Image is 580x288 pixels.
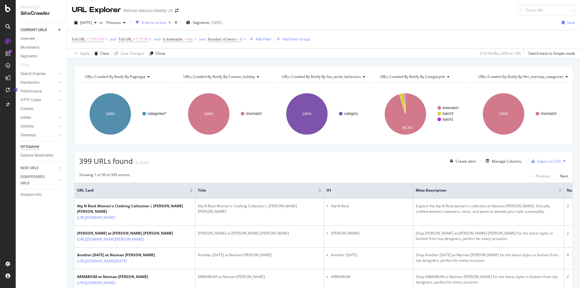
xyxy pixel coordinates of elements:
button: and [154,36,160,42]
div: Save Changes [121,51,144,56]
a: Content [21,106,63,112]
div: Movements [21,44,40,51]
div: Create alert [456,159,476,164]
li: [PERSON_NAME] [331,231,411,236]
span: Is Indexable [163,37,183,42]
div: Clone [156,51,165,56]
div: arrow-right-arrow-left [175,8,179,13]
a: CURRENT URLS [21,27,56,33]
div: Explore the Alp N Rock women's collection at Neiman [PERSON_NAME]: Ethically crafted women's swea... [416,203,562,214]
h4: URLs Crawled By Botify By categoryids [379,72,464,82]
text: categories/* [147,112,167,116]
div: and [199,37,205,42]
a: Explorer Bookmarks [21,152,63,159]
div: Save [567,20,575,25]
div: Alp N Rock Women's Clothing Collection | [PERSON_NAME] [PERSON_NAME] [77,203,193,214]
text: #nomatch [541,112,557,116]
button: Add Filter [247,36,272,43]
span: URLs Crawled By Botify By nm_sitemap_categories [478,74,564,79]
span: Yes [187,35,193,44]
a: Performance [21,88,56,95]
div: SiteCrawler [21,10,62,17]
a: Outlinks [21,123,56,130]
span: URLs Crawled By Botify By sw_cache_behaviors [282,74,361,79]
span: URL Card [77,188,188,193]
div: Add Filter Group [282,37,310,42]
svg: A chart. [79,88,174,140]
div: Distribution [21,79,40,86]
span: URLs Crawled By Botify By categoryids [380,74,445,79]
div: Analytics [21,5,62,10]
div: Visits [21,62,30,68]
div: NEW URLS [21,165,38,171]
span: Previous [104,20,121,25]
div: [PERSON_NAME] at [PERSON_NAME] [PERSON_NAME] [77,231,173,236]
div: [PERSON_NAME] at [PERSON_NAME] [PERSON_NAME] [198,231,321,236]
span: URLs Crawled By Botify By pagetype [85,74,146,79]
div: Export as CSV [537,159,561,164]
button: Save Changes [112,49,144,58]
div: Overview [21,36,35,42]
button: Segments[DATE] [184,18,225,28]
a: Analysis Info [21,192,63,198]
div: Url Explorer [21,144,39,150]
div: Explorer Bookmarks [21,152,53,159]
div: Shop [PERSON_NAME] at [PERSON_NAME] [PERSON_NAME] for the latest styles in fashion from top desig... [416,231,562,241]
h4: URLs Crawled By Botify By sw_cache_behaviors [280,72,370,82]
svg: A chart. [276,88,370,140]
a: NEW URLS [21,165,56,171]
button: Previous [104,18,128,28]
iframe: Intercom live chat [559,267,574,282]
span: 399 URLs found [79,156,133,166]
button: Save [559,18,575,28]
a: [URL][DOMAIN_NAME][DATE] [77,258,127,264]
img: Equal [135,162,138,164]
text: #nomatch [443,106,459,110]
span: Segments [193,20,210,25]
div: Switch back to Simple mode [528,51,575,56]
a: DISAPPEARED URLS [21,174,56,186]
text: 95.2% [402,126,413,130]
div: Previous [536,173,550,179]
div: Inlinks [21,115,31,121]
div: CURRENT URLS [21,27,47,33]
div: Neiman Marcus Weekly JS [123,8,172,14]
h4: URLs Crawled By Botify By custom_holiday [182,72,268,82]
button: Apply [72,49,89,58]
div: URL Explorer [72,5,121,15]
text: batch2 [443,112,453,116]
a: Segments [21,53,63,60]
div: Showing 1 to 50 of 399 entries [79,172,130,180]
div: Sitemaps [21,132,36,138]
h4: URLs Crawled By Botify By pagetype [84,72,169,82]
div: Another [DATE] at Neiman [PERSON_NAME] [198,252,321,258]
svg: A chart. [374,88,469,140]
svg: A chart. [178,88,272,140]
a: Url Explorer [21,144,63,150]
span: URLs Crawled By Botify By custom_holiday [183,74,255,79]
button: Previous [536,172,550,180]
button: and [199,36,205,42]
span: 6 [240,35,242,44]
button: 6 items or less [133,18,173,28]
text: batch1 [443,117,453,121]
span: Meta Description [416,188,549,193]
div: Shop Another [DATE] at Neiman [PERSON_NAME] for the latest styles in fashion from top designers, ... [416,252,562,263]
span: 2025 Aug. 4th [80,20,92,25]
span: vs [99,20,104,25]
a: Distribution [21,79,56,86]
text: category [344,112,358,116]
li: Alp N Rock [331,203,411,209]
div: Content [21,106,34,112]
a: Visits [21,62,36,68]
div: DISAPPEARED URLS [21,174,51,186]
div: Alp N Rock Women's Clothing Collection | [PERSON_NAME] [PERSON_NAME] [198,203,321,214]
text: 100% [106,112,115,116]
div: Segments [21,53,37,60]
button: Export as CSV [529,156,561,166]
text: 100% [204,112,213,116]
div: Shop ARMARIUM at Neiman [PERSON_NAME] for the latest styles in fashion from top designers, perfec... [416,274,562,285]
button: and [110,36,116,42]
